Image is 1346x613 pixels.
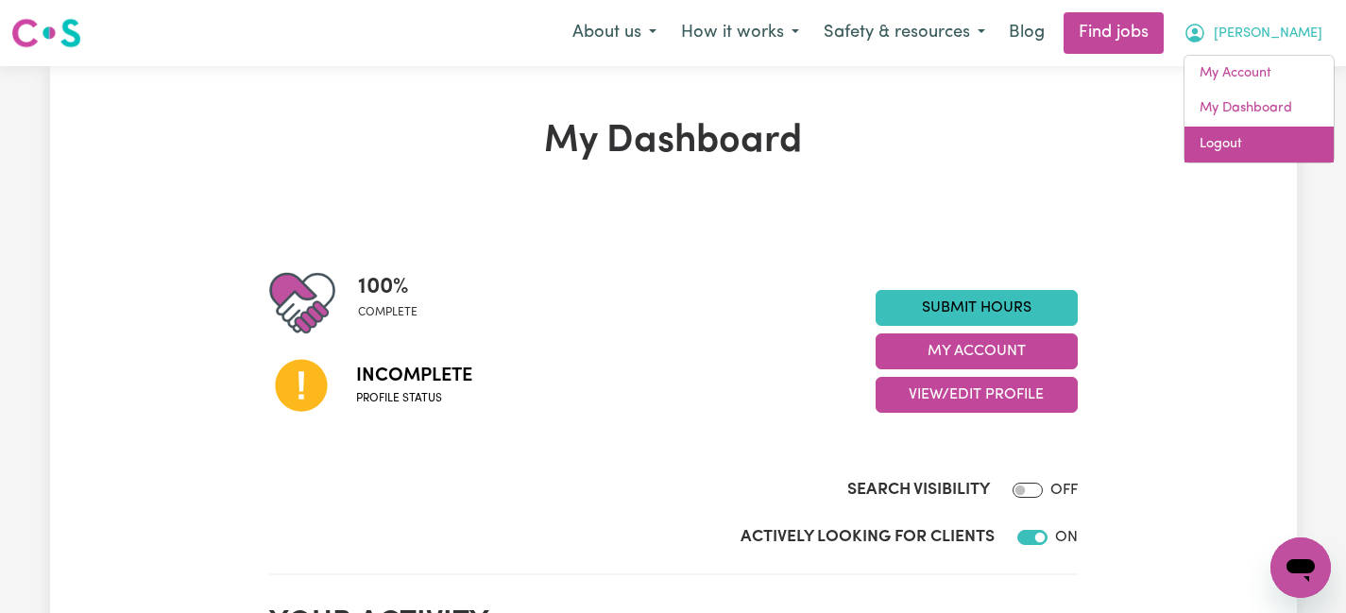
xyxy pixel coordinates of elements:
[811,13,997,53] button: Safety & resources
[876,333,1078,369] button: My Account
[1055,530,1078,545] span: ON
[741,525,995,550] label: Actively Looking for Clients
[1171,13,1335,53] button: My Account
[269,119,1078,164] h1: My Dashboard
[1050,483,1078,498] span: OFF
[11,16,81,50] img: Careseekers logo
[356,362,472,390] span: Incomplete
[1184,91,1334,127] a: My Dashboard
[876,377,1078,413] button: View/Edit Profile
[356,390,472,407] span: Profile status
[560,13,669,53] button: About us
[11,11,81,55] a: Careseekers logo
[669,13,811,53] button: How it works
[1184,55,1335,163] div: My Account
[876,290,1078,326] a: Submit Hours
[1214,24,1322,44] span: [PERSON_NAME]
[847,478,990,502] label: Search Visibility
[1184,56,1334,92] a: My Account
[997,12,1056,54] a: Blog
[358,304,417,321] span: complete
[358,270,433,336] div: Profile completeness: 100%
[1184,127,1334,162] a: Logout
[1064,12,1164,54] a: Find jobs
[1270,537,1331,598] iframe: Button to launch messaging window, conversation in progress
[358,270,417,304] span: 100 %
